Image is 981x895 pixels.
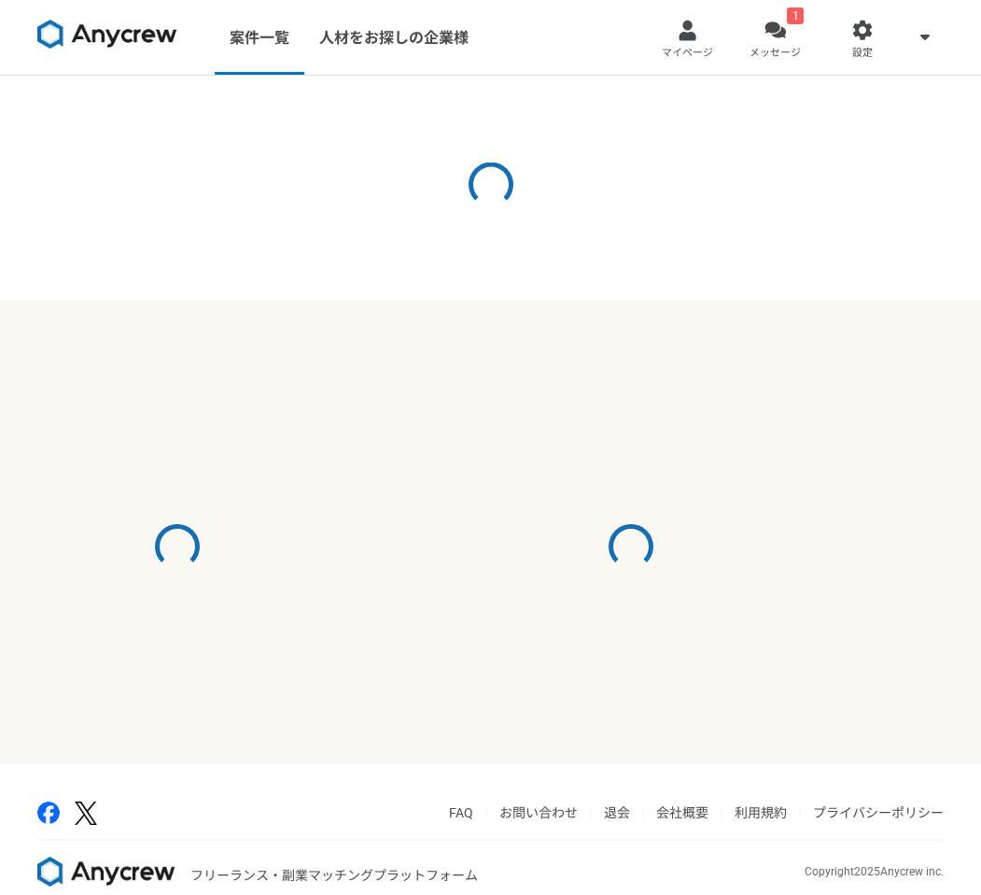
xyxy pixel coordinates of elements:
[656,805,708,820] a: 会社概要
[805,863,944,880] p: Copyright 2025 Anycrew inc.
[852,46,873,61] span: 設定
[813,805,944,820] a: プライバシーポリシー
[37,802,60,824] img: facebook-2adfd474.png
[604,805,630,820] a: 退会
[499,805,578,820] a: お問い合わせ
[37,20,177,50] img: 8DqYSo04kwAAAAASUVORK5CYII=
[787,7,804,24] div: 1
[750,46,801,61] span: メッセージ
[449,805,473,820] a: FAQ
[735,805,787,820] a: 利用規約
[75,802,97,825] img: x-391a3a86.png
[37,857,175,887] img: 8DqYSo04kwAAAAASUVORK5CYII=
[662,46,713,61] span: マイページ
[190,866,478,886] p: フリーランス・副業マッチングプラットフォーム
